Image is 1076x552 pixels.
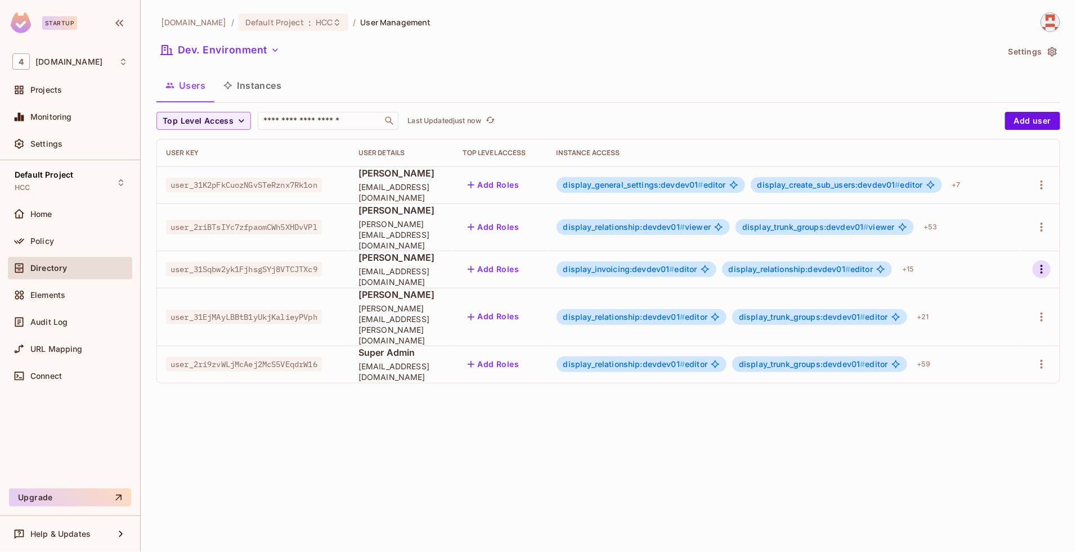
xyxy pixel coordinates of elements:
span: display_relationship:devdev01 [563,222,685,232]
span: user_31Sqbw2yk1FjhsgSYj8VTCJTXc9 [166,262,322,277]
span: display_invoicing:devdev01 [563,264,675,274]
span: display_trunk_groups:devdev01 [739,312,866,322]
span: # [845,264,850,274]
div: + 21 [913,308,934,326]
span: Help & Updates [30,530,91,539]
span: editor [739,360,887,369]
div: Startup [42,16,77,30]
span: 4 [12,53,30,70]
div: Top Level Access [463,148,539,157]
span: viewer [563,223,711,232]
button: Add Roles [463,176,524,194]
span: # [864,222,869,232]
button: Add Roles [463,355,524,373]
span: Elements [30,291,65,300]
span: Click to refresh data [481,114,497,128]
div: Instance Access [557,148,1011,157]
span: viewer [742,223,894,232]
span: # [670,264,675,274]
span: [PERSON_NAME] [358,204,445,216]
button: Top Level Access [156,112,251,130]
span: display_relationship:devdev01 [729,264,851,274]
div: + 53 [920,218,942,236]
span: display_trunk_groups:devdev01 [742,222,869,232]
span: display_create_sub_users:devdev01 [757,180,900,189]
span: Workspace: 46labs.com [35,57,102,66]
span: editor [563,180,726,189]
button: Add user [1005,112,1060,130]
span: Monitoring [30,112,72,121]
span: Directory [30,264,67,273]
span: Top Level Access [163,114,234,128]
span: refresh [486,115,495,126]
span: Default Project [15,170,73,179]
span: Audit Log [30,318,68,327]
span: # [680,222,685,232]
button: Add Roles [463,308,524,326]
span: Settings [30,139,62,148]
span: user_31K2pFkCuozNGvSTeRznx7Rk1on [166,178,322,192]
img: SReyMgAAAABJRU5ErkJggg== [11,12,31,33]
span: display_relationship:devdev01 [563,312,685,322]
span: user_2riBTsIYc7zfpaomCWh5XHDvVPl [166,220,322,234]
button: Instances [214,71,290,99]
span: Super Admin [358,346,445,359]
span: editor [563,313,707,322]
span: Policy [30,237,54,246]
span: display_relationship:devdev01 [563,359,685,369]
span: [PERSON_NAME] [358,167,445,179]
p: Last Updated just now [407,116,481,125]
span: [EMAIL_ADDRESS][DOMAIN_NAME] [358,361,445,382]
span: HCC [15,183,30,192]
span: URL Mapping [30,345,83,354]
span: [PERSON_NAME] [358,251,445,264]
span: display_trunk_groups:devdev01 [739,359,866,369]
div: User Key [166,148,340,157]
span: # [895,180,900,189]
span: [EMAIL_ADDRESS][DOMAIN_NAME] [358,266,445,287]
span: : [308,18,312,27]
span: editor [729,265,873,274]
span: [PERSON_NAME][EMAIL_ADDRESS][PERSON_NAME][DOMAIN_NAME] [358,303,445,346]
span: # [680,359,685,369]
div: + 59 [913,355,935,373]
span: user_31EjMAyLBBtB1yUkjKalieyPVph [166,310,322,324]
span: # [860,359,866,369]
span: # [698,180,703,189]
span: # [680,312,685,322]
button: Add Roles [463,260,524,278]
div: + 7 [948,176,965,194]
div: User Details [358,148,445,157]
span: the active workspace [161,17,227,28]
span: [PERSON_NAME][EMAIL_ADDRESS][DOMAIN_NAME] [358,219,445,251]
div: + 15 [898,260,918,278]
span: Home [30,210,52,219]
li: / [353,17,356,28]
button: refresh [483,114,497,128]
img: abrar.gohar@46labs.com [1041,13,1060,31]
span: Default Project [245,17,304,28]
span: Projects [30,85,62,94]
button: Users [156,71,214,99]
button: Settings [1004,43,1060,61]
span: HCC [316,17,333,28]
span: # [860,312,866,322]
button: Dev. Environment [156,41,284,59]
button: Upgrade [9,488,131,506]
span: display_general_settings:devdev01 [563,180,703,189]
span: Connect [30,372,62,381]
span: user_2ri9zvWLjMcAej2McS5VEqdrW16 [166,357,322,372]
span: editor [563,265,697,274]
button: Add Roles [463,218,524,236]
li: / [231,17,234,28]
span: [EMAIL_ADDRESS][DOMAIN_NAME] [358,182,445,203]
span: editor [563,360,707,369]
span: User Management [361,17,431,28]
span: editor [757,180,923,189]
span: editor [739,313,887,322]
span: [PERSON_NAME] [358,288,445,301]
